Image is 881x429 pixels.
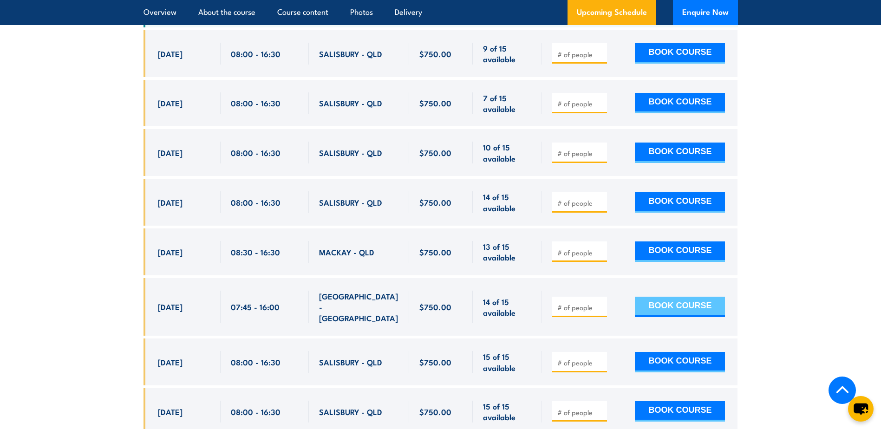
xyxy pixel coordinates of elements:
[158,301,183,312] span: [DATE]
[319,197,382,208] span: SALISBURY - QLD
[557,99,604,108] input: # of people
[158,406,183,417] span: [DATE]
[557,303,604,312] input: # of people
[158,197,183,208] span: [DATE]
[635,143,725,163] button: BOOK COURSE
[231,301,280,312] span: 07:45 - 16:00
[483,241,532,263] span: 13 of 15 available
[848,396,874,422] button: chat-button
[419,48,451,59] span: $750.00
[483,92,532,114] span: 7 of 15 available
[319,357,382,367] span: SALISBURY - QLD
[635,297,725,317] button: BOOK COURSE
[319,147,382,158] span: SALISBURY - QLD
[635,192,725,213] button: BOOK COURSE
[557,358,604,367] input: # of people
[419,301,451,312] span: $750.00
[419,247,451,257] span: $750.00
[419,197,451,208] span: $750.00
[231,357,281,367] span: 08:00 - 16:30
[483,401,532,422] span: 15 of 15 available
[419,147,451,158] span: $750.00
[319,97,382,108] span: SALISBURY - QLD
[231,97,281,108] span: 08:00 - 16:30
[319,291,399,323] span: [GEOGRAPHIC_DATA] - [GEOGRAPHIC_DATA]
[158,97,183,108] span: [DATE]
[483,43,532,65] span: 9 of 15 available
[231,197,281,208] span: 08:00 - 16:30
[483,296,532,318] span: 14 of 15 available
[557,198,604,208] input: # of people
[557,149,604,158] input: # of people
[483,142,532,163] span: 10 of 15 available
[419,406,451,417] span: $750.00
[635,43,725,64] button: BOOK COURSE
[483,191,532,213] span: 14 of 15 available
[635,93,725,113] button: BOOK COURSE
[557,50,604,59] input: # of people
[557,408,604,417] input: # of people
[319,247,374,257] span: MACKAY - QLD
[635,352,725,372] button: BOOK COURSE
[231,48,281,59] span: 08:00 - 16:30
[635,241,725,262] button: BOOK COURSE
[635,401,725,422] button: BOOK COURSE
[319,48,382,59] span: SALISBURY - QLD
[231,247,280,257] span: 08:30 - 16:30
[419,97,451,108] span: $750.00
[158,247,183,257] span: [DATE]
[319,406,382,417] span: SALISBURY - QLD
[557,248,604,257] input: # of people
[158,48,183,59] span: [DATE]
[419,357,451,367] span: $750.00
[231,147,281,158] span: 08:00 - 16:30
[158,147,183,158] span: [DATE]
[158,357,183,367] span: [DATE]
[483,351,532,373] span: 15 of 15 available
[231,406,281,417] span: 08:00 - 16:30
